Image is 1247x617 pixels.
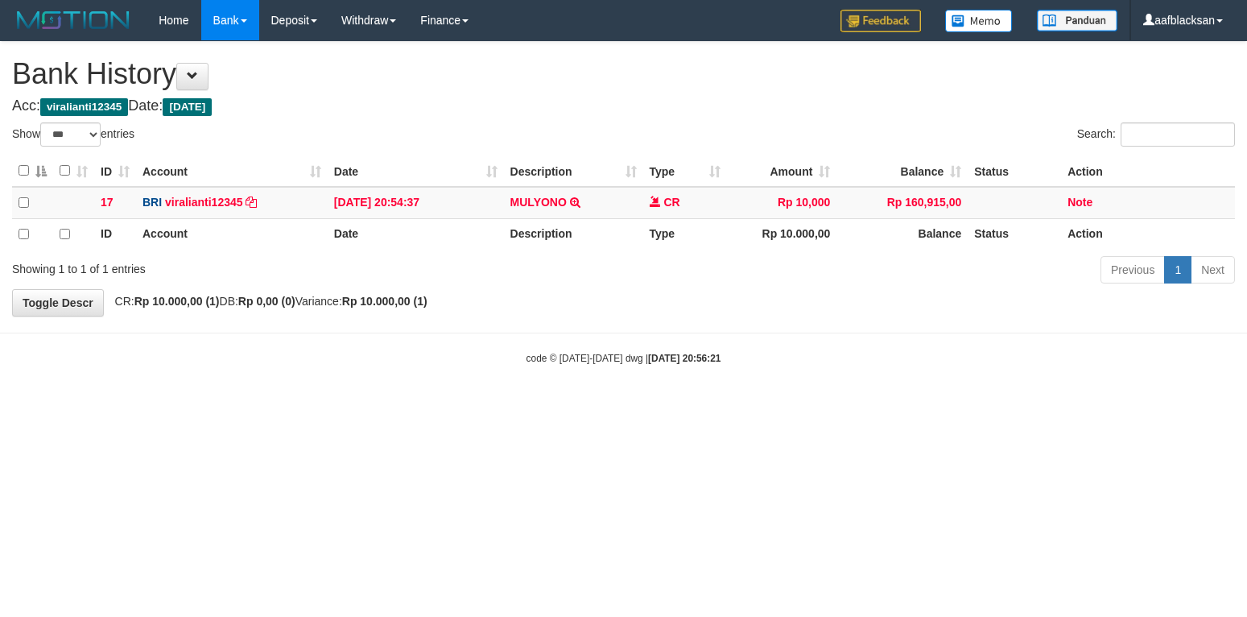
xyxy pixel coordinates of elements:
[836,187,968,219] td: Rp 160,915,00
[342,295,427,308] strong: Rp 10.000,00 (1)
[101,196,114,209] span: 17
[40,122,101,147] select: Showentries
[1067,196,1092,209] a: Note
[12,58,1235,90] h1: Bank History
[945,10,1013,32] img: Button%20Memo.svg
[328,187,504,219] td: [DATE] 20:54:37
[328,155,504,187] th: Date: activate to sort column ascending
[238,295,295,308] strong: Rp 0,00 (0)
[663,196,679,209] span: CR
[107,295,427,308] span: CR: DB: Variance:
[1077,122,1235,147] label: Search:
[1100,256,1165,284] a: Previous
[12,255,507,277] div: Showing 1 to 1 of 1 entries
[40,98,128,116] span: viralianti12345
[136,155,328,187] th: Account: activate to sort column ascending
[504,155,643,187] th: Description: activate to sort column ascending
[12,8,134,32] img: MOTION_logo.png
[12,155,53,187] th: : activate to sort column descending
[142,196,162,209] span: BRI
[727,218,836,250] th: Rp 10.000,00
[94,155,136,187] th: ID: activate to sort column ascending
[53,155,94,187] th: : activate to sort column ascending
[504,218,643,250] th: Description
[1061,218,1235,250] th: Action
[526,353,721,364] small: code © [DATE]-[DATE] dwg |
[648,353,721,364] strong: [DATE] 20:56:21
[12,122,134,147] label: Show entries
[968,218,1061,250] th: Status
[836,155,968,187] th: Balance: activate to sort column ascending
[12,289,104,317] a: Toggle Descr
[328,218,504,250] th: Date
[727,187,836,219] td: Rp 10,000
[94,218,136,250] th: ID
[1191,256,1235,284] a: Next
[510,196,567,209] a: MULYONO
[163,98,212,116] span: [DATE]
[1061,155,1235,187] th: Action
[1121,122,1235,147] input: Search:
[1037,10,1117,31] img: panduan.png
[840,10,921,32] img: Feedback.jpg
[1164,256,1191,284] a: 1
[727,155,836,187] th: Amount: activate to sort column ascending
[836,218,968,250] th: Balance
[246,196,257,209] a: Copy viralianti12345 to clipboard
[968,155,1061,187] th: Status
[165,196,243,209] a: viralianti12345
[643,155,728,187] th: Type: activate to sort column ascending
[136,218,328,250] th: Account
[643,218,728,250] th: Type
[134,295,220,308] strong: Rp 10.000,00 (1)
[12,98,1235,114] h4: Acc: Date:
